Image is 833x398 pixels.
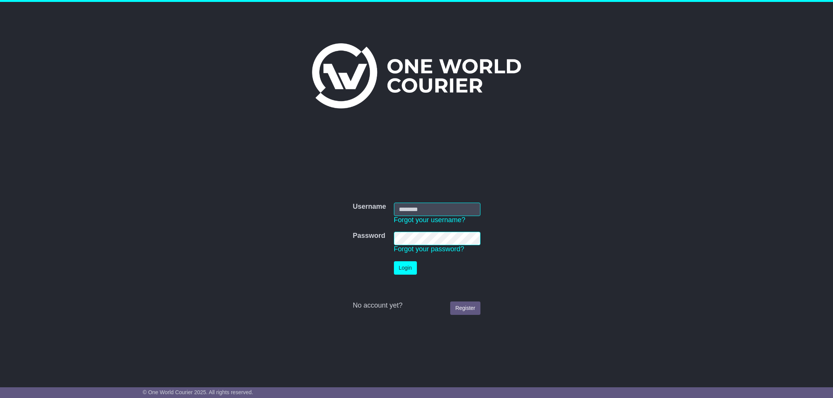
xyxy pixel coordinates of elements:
[353,232,385,240] label: Password
[353,203,386,211] label: Username
[143,389,253,395] span: © One World Courier 2025. All rights reserved.
[394,216,465,224] a: Forgot your username?
[312,43,521,108] img: One World
[394,245,464,253] a: Forgot your password?
[353,301,480,310] div: No account yet?
[450,301,480,315] a: Register
[394,261,417,275] button: Login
